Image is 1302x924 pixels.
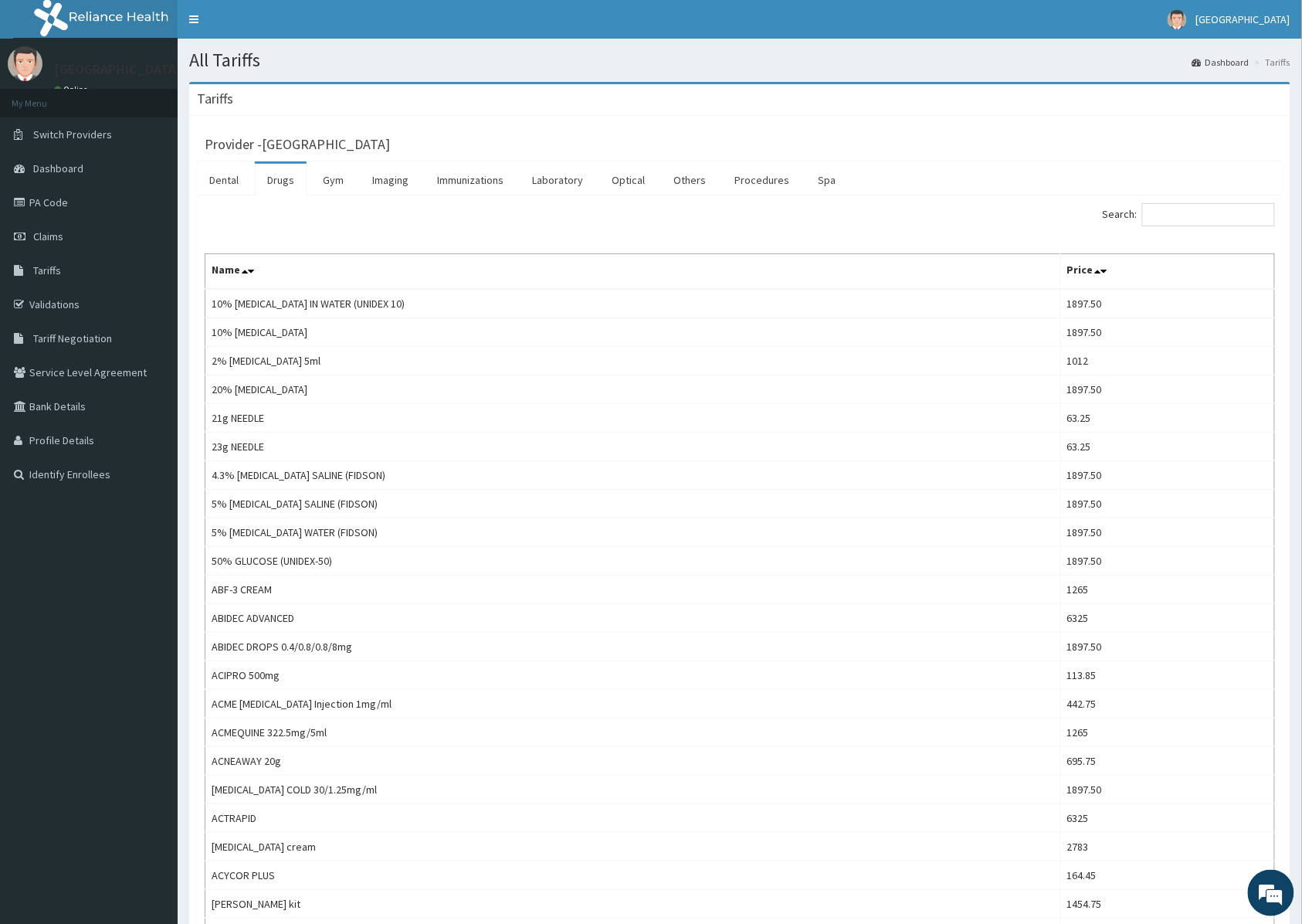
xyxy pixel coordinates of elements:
[599,164,657,196] a: Optical
[1061,433,1275,461] td: 63.25
[205,833,1061,861] td: [MEDICAL_DATA] cream
[205,776,1061,804] td: [MEDICAL_DATA] COLD 30/1.25mg/ml
[1061,404,1275,433] td: 63.25
[205,718,1061,747] td: ACMEQUINE 322.5mg/5ml
[205,747,1061,776] td: ACNEAWAY 20g
[1061,861,1275,890] td: 164.45
[1061,604,1275,633] td: 6325
[1061,576,1275,604] td: 1265
[33,229,63,243] span: Claims
[1061,776,1275,804] td: 1897.50
[1061,547,1275,576] td: 1897.50
[722,164,802,196] a: Procedures
[310,164,356,196] a: Gym
[805,164,848,196] a: Spa
[205,289,1061,318] td: 10% [MEDICAL_DATA] IN WATER (UNIDEX 10)
[205,433,1061,461] td: 23g NEEDLE
[1061,661,1275,690] td: 113.85
[197,92,233,106] h3: Tariffs
[1061,690,1275,718] td: 442.75
[1061,461,1275,490] td: 1897.50
[205,633,1061,661] td: ABIDEC DROPS 0.4/0.8/0.8/8mg
[1061,890,1275,919] td: 1454.75
[1061,490,1275,518] td: 1897.50
[1061,804,1275,833] td: 6325
[661,164,718,196] a: Others
[33,331,112,345] span: Tariff Negotiation
[1251,56,1290,69] li: Tariffs
[1061,718,1275,747] td: 1265
[205,604,1061,633] td: ABIDEC ADVANCED
[205,518,1061,547] td: 5% [MEDICAL_DATA] WATER (FIDSON)
[8,46,42,81] img: User Image
[1061,254,1275,290] th: Price
[33,161,83,175] span: Dashboard
[425,164,516,196] a: Immunizations
[1061,289,1275,318] td: 1897.50
[520,164,595,196] a: Laboratory
[205,490,1061,518] td: 5% [MEDICAL_DATA] SALINE (FIDSON)
[205,254,1061,290] th: Name
[1061,347,1275,375] td: 1012
[1103,203,1275,226] label: Search:
[1061,633,1275,661] td: 1897.50
[1061,747,1275,776] td: 695.75
[205,861,1061,890] td: ACYCOR PLUS
[54,63,181,76] p: [GEOGRAPHIC_DATA]
[33,263,61,277] span: Tariffs
[189,50,1290,70] h1: All Tariffs
[1061,318,1275,347] td: 1897.50
[205,890,1061,919] td: [PERSON_NAME] kit
[205,547,1061,576] td: 50% GLUCOSE (UNIDEX-50)
[205,661,1061,690] td: ACIPRO 500mg
[197,164,251,196] a: Dental
[205,576,1061,604] td: ABF-3 CREAM
[205,690,1061,718] td: ACME [MEDICAL_DATA] Injection 1mg/ml
[255,164,307,196] a: Drugs
[205,375,1061,404] td: 20% [MEDICAL_DATA]
[205,347,1061,375] td: 2% [MEDICAL_DATA] 5ml
[1061,375,1275,404] td: 1897.50
[205,318,1061,347] td: 10% [MEDICAL_DATA]
[1142,203,1275,226] input: Search:
[1196,12,1290,26] span: [GEOGRAPHIC_DATA]
[1168,10,1187,29] img: User Image
[54,84,91,95] a: Online
[205,804,1061,833] td: ACTRAPID
[1061,518,1275,547] td: 1897.50
[205,138,390,151] h3: Provider - [GEOGRAPHIC_DATA]
[33,127,112,141] span: Switch Providers
[1061,833,1275,861] td: 2783
[360,164,421,196] a: Imaging
[205,404,1061,433] td: 21g NEEDLE
[1192,56,1249,69] a: Dashboard
[205,461,1061,490] td: 4.3% [MEDICAL_DATA] SALINE (FIDSON)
